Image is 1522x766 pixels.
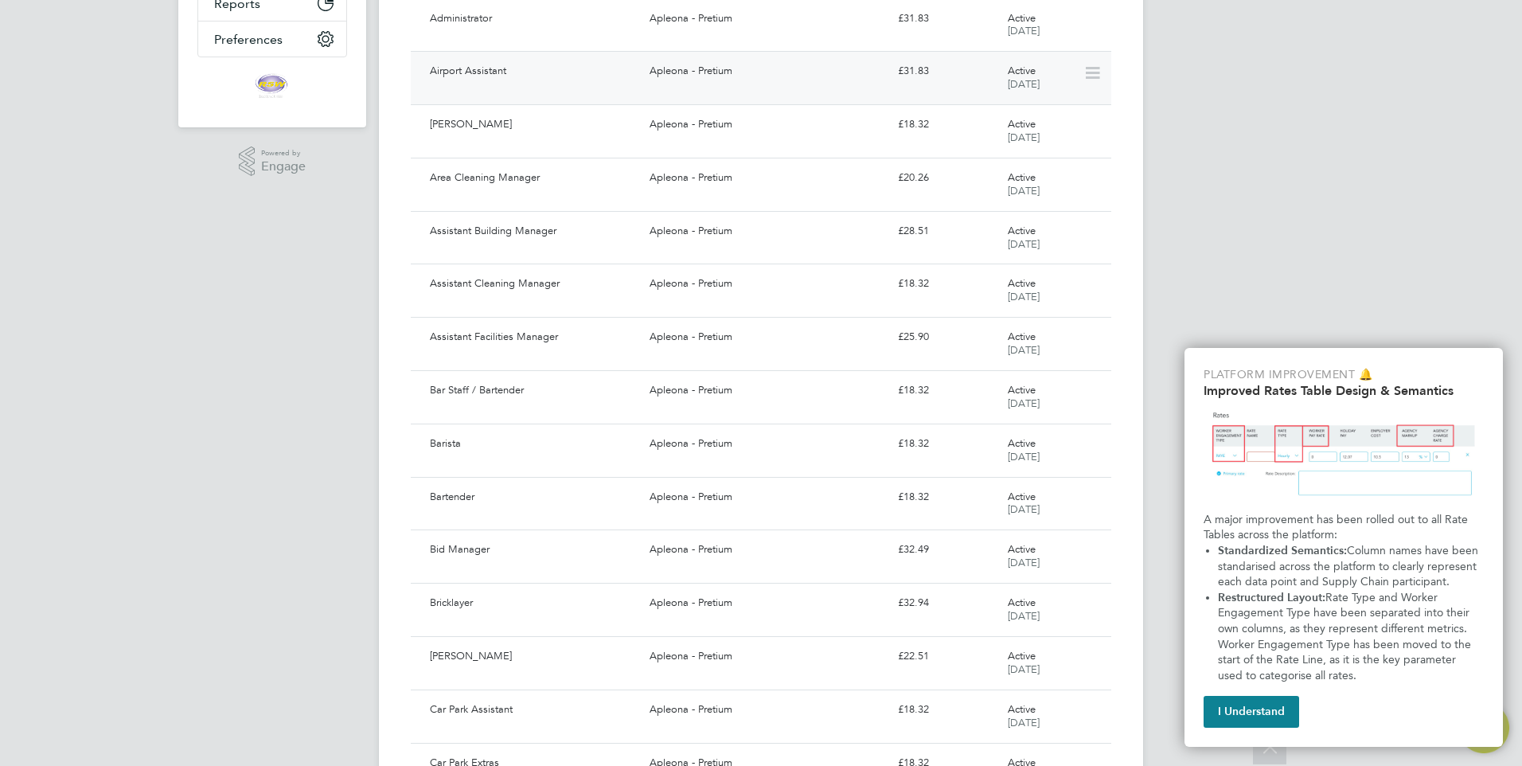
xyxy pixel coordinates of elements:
[1008,450,1040,463] span: [DATE]
[423,271,643,297] div: Assistant Cleaning Manager
[423,218,643,244] div: Assistant Building Manager
[1204,383,1484,398] h2: Improved Rates Table Design & Semantics
[1008,184,1040,197] span: [DATE]
[643,271,891,297] div: Apleona - Pretium
[261,160,306,174] span: Engage
[892,324,1001,350] div: £25.90
[1204,404,1484,506] img: Updated Rates Table Design & Semantics
[423,165,643,191] div: Area Cleaning Manager
[643,643,891,670] div: Apleona - Pretium
[643,111,891,138] div: Apleona - Pretium
[643,377,891,404] div: Apleona - Pretium
[1008,662,1040,676] span: [DATE]
[1008,11,1036,25] span: Active
[643,697,891,723] div: Apleona - Pretium
[1008,170,1036,184] span: Active
[1008,383,1036,397] span: Active
[1008,224,1036,237] span: Active
[643,431,891,457] div: Apleona - Pretium
[643,590,891,616] div: Apleona - Pretium
[1008,542,1036,556] span: Active
[643,537,891,563] div: Apleona - Pretium
[892,590,1001,616] div: £32.94
[892,484,1001,510] div: £18.32
[423,111,643,138] div: [PERSON_NAME]
[252,73,293,99] img: rswltd-logo-retina.png
[1218,591,1325,604] strong: Restructured Layout:
[643,218,891,244] div: Apleona - Pretium
[1008,343,1040,357] span: [DATE]
[423,431,643,457] div: Barista
[423,377,643,404] div: Bar Staff / Bartender
[892,643,1001,670] div: £22.51
[643,165,891,191] div: Apleona - Pretium
[1218,544,1347,557] strong: Standardized Semantics:
[423,697,643,723] div: Car Park Assistant
[1008,397,1040,410] span: [DATE]
[892,6,1001,32] div: £31.83
[892,697,1001,723] div: £18.32
[643,6,891,32] div: Apleona - Pretium
[1204,696,1299,728] button: I Understand
[1008,702,1036,716] span: Active
[214,32,283,47] span: Preferences
[1008,609,1040,623] span: [DATE]
[261,147,306,160] span: Powered by
[892,271,1001,297] div: £18.32
[1008,502,1040,516] span: [DATE]
[423,643,643,670] div: [PERSON_NAME]
[1008,556,1040,569] span: [DATE]
[1204,512,1484,543] p: A major improvement has been rolled out to all Rate Tables across the platform:
[1008,596,1036,609] span: Active
[1184,348,1503,747] div: Improved Rate Table Semantics
[1008,716,1040,729] span: [DATE]
[1008,276,1036,290] span: Active
[1008,77,1040,91] span: [DATE]
[1218,591,1474,682] span: Rate Type and Worker Engagement Type have been separated into their own columns, as they represen...
[423,324,643,350] div: Assistant Facilities Manager
[892,537,1001,563] div: £32.49
[892,377,1001,404] div: £18.32
[197,73,347,99] a: Go to home page
[1218,544,1481,588] span: Column names have been standarised across the platform to clearly represent each data point and S...
[1008,649,1036,662] span: Active
[643,58,891,84] div: Apleona - Pretium
[1008,24,1040,37] span: [DATE]
[1008,330,1036,343] span: Active
[1008,290,1040,303] span: [DATE]
[423,6,643,32] div: Administrator
[892,431,1001,457] div: £18.32
[423,590,643,616] div: Bricklayer
[892,58,1001,84] div: £31.83
[892,111,1001,138] div: £18.32
[892,218,1001,244] div: £28.51
[1204,367,1484,383] p: Platform Improvement 🔔
[1008,237,1040,251] span: [DATE]
[643,484,891,510] div: Apleona - Pretium
[423,537,643,563] div: Bid Manager
[1008,117,1036,131] span: Active
[1008,64,1036,77] span: Active
[423,484,643,510] div: Bartender
[423,58,643,84] div: Airport Assistant
[1008,490,1036,503] span: Active
[1008,131,1040,144] span: [DATE]
[643,324,891,350] div: Apleona - Pretium
[1008,436,1036,450] span: Active
[892,165,1001,191] div: £20.26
